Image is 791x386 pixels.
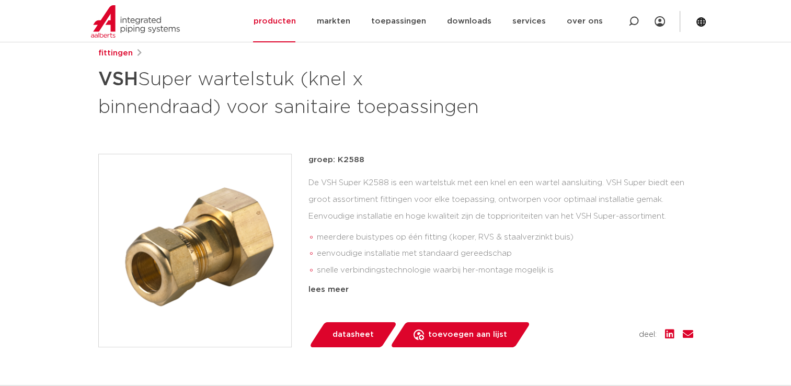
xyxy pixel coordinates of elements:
span: deel: [639,328,657,341]
div: lees meer [308,283,693,296]
p: groep: K2588 [308,154,693,166]
h1: Super wartelstuk (knel x binnendraad) voor sanitaire toepassingen [98,64,491,120]
div: De VSH Super K2588 is een wartelstuk met een knel en een wartel aansluiting. VSH Super biedt een ... [308,175,693,279]
li: snelle verbindingstechnologie waarbij her-montage mogelijk is [317,262,693,279]
strong: VSH [98,70,138,89]
a: fittingen [98,47,133,60]
img: Product Image for VSH Super wartelstuk (knel x binnendraad) voor sanitaire toepassingen [99,154,291,347]
li: eenvoudige installatie met standaard gereedschap [317,245,693,262]
span: datasheet [333,326,374,343]
span: toevoegen aan lijst [428,326,507,343]
a: datasheet [308,322,397,347]
li: meerdere buistypes op één fitting (koper, RVS & staalverzinkt buis) [317,229,693,246]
